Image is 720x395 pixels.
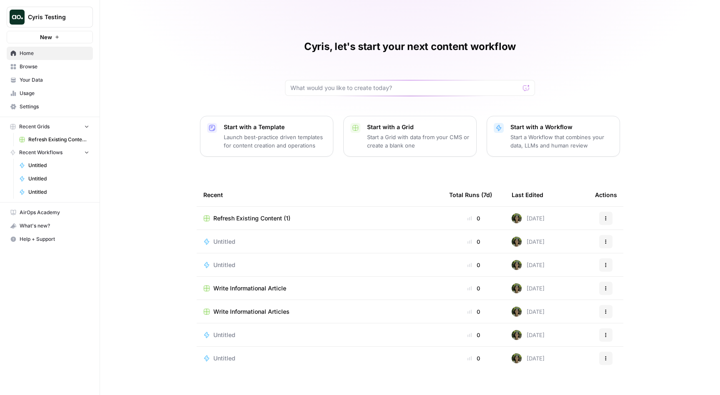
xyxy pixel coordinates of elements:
div: 0 [449,307,498,316]
img: Cyris Testing Logo [10,10,25,25]
a: Home [7,47,93,60]
img: 9yzyh6jx8pyi0i4bg270dfgokx5n [512,353,522,363]
a: Untitled [15,172,93,185]
div: Actions [595,183,617,206]
a: Refresh Existing Content (1) [15,133,93,146]
img: 9yzyh6jx8pyi0i4bg270dfgokx5n [512,213,522,223]
div: 0 [449,354,498,362]
span: Untitled [28,175,89,182]
img: 9yzyh6jx8pyi0i4bg270dfgokx5n [512,330,522,340]
span: Browse [20,63,89,70]
div: [DATE] [512,353,545,363]
a: Browse [7,60,93,73]
div: 0 [449,214,498,222]
div: [DATE] [512,330,545,340]
div: [DATE] [512,260,545,270]
span: Cyris Testing [28,13,78,21]
span: AirOps Academy [20,209,89,216]
p: Start with a Grid [367,123,470,131]
span: Settings [20,103,89,110]
span: Untitled [28,188,89,196]
button: New [7,31,93,43]
div: Recent [203,183,436,206]
span: Write Informational Article [213,284,286,292]
span: Write Informational Articles [213,307,290,316]
span: Untitled [213,354,235,362]
div: [DATE] [512,283,545,293]
div: What's new? [7,220,92,232]
div: Total Runs (7d) [449,183,492,206]
div: Last Edited [512,183,543,206]
p: Start with a Workflow [510,123,613,131]
img: 9yzyh6jx8pyi0i4bg270dfgokx5n [512,237,522,247]
button: Recent Workflows [7,146,93,159]
span: Refresh Existing Content (1) [213,214,290,222]
a: Usage [7,87,93,100]
div: 0 [449,331,498,339]
div: 0 [449,284,498,292]
p: Start with a Template [224,123,326,131]
span: Usage [20,90,89,97]
div: 0 [449,261,498,269]
button: Start with a WorkflowStart a Workflow that combines your data, LLMs and human review [487,116,620,157]
span: Untitled [213,261,235,269]
img: 9yzyh6jx8pyi0i4bg270dfgokx5n [512,283,522,293]
a: Untitled [15,185,93,199]
p: Launch best-practice driven templates for content creation and operations [224,133,326,150]
a: Write Informational Article [203,284,436,292]
a: Untitled [203,237,436,246]
span: Your Data [20,76,89,84]
div: 0 [449,237,498,246]
span: Refresh Existing Content (1) [28,136,89,143]
a: Untitled [203,354,436,362]
img: 9yzyh6jx8pyi0i4bg270dfgokx5n [512,260,522,270]
span: Home [20,50,89,57]
a: Settings [7,100,93,113]
div: [DATE] [512,213,545,223]
a: Untitled [203,261,436,269]
span: New [40,33,52,41]
button: Workspace: Cyris Testing [7,7,93,27]
h1: Cyris, let's start your next content workflow [304,40,516,53]
p: Start a Workflow that combines your data, LLMs and human review [510,133,613,150]
button: Recent Grids [7,120,93,133]
a: AirOps Academy [7,206,93,219]
span: Untitled [28,162,89,169]
input: What would you like to create today? [290,84,520,92]
div: [DATE] [512,237,545,247]
a: Write Informational Articles [203,307,436,316]
a: Your Data [7,73,93,87]
img: 9yzyh6jx8pyi0i4bg270dfgokx5n [512,307,522,317]
button: Start with a GridStart a Grid with data from your CMS or create a blank one [343,116,477,157]
span: Untitled [213,237,235,246]
div: [DATE] [512,307,545,317]
span: Untitled [213,331,235,339]
span: Help + Support [20,235,89,243]
button: What's new? [7,219,93,232]
span: Recent Workflows [19,149,62,156]
a: Untitled [15,159,93,172]
a: Untitled [203,331,436,339]
span: Recent Grids [19,123,50,130]
a: Refresh Existing Content (1) [203,214,436,222]
button: Help + Support [7,232,93,246]
button: Start with a TemplateLaunch best-practice driven templates for content creation and operations [200,116,333,157]
p: Start a Grid with data from your CMS or create a blank one [367,133,470,150]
